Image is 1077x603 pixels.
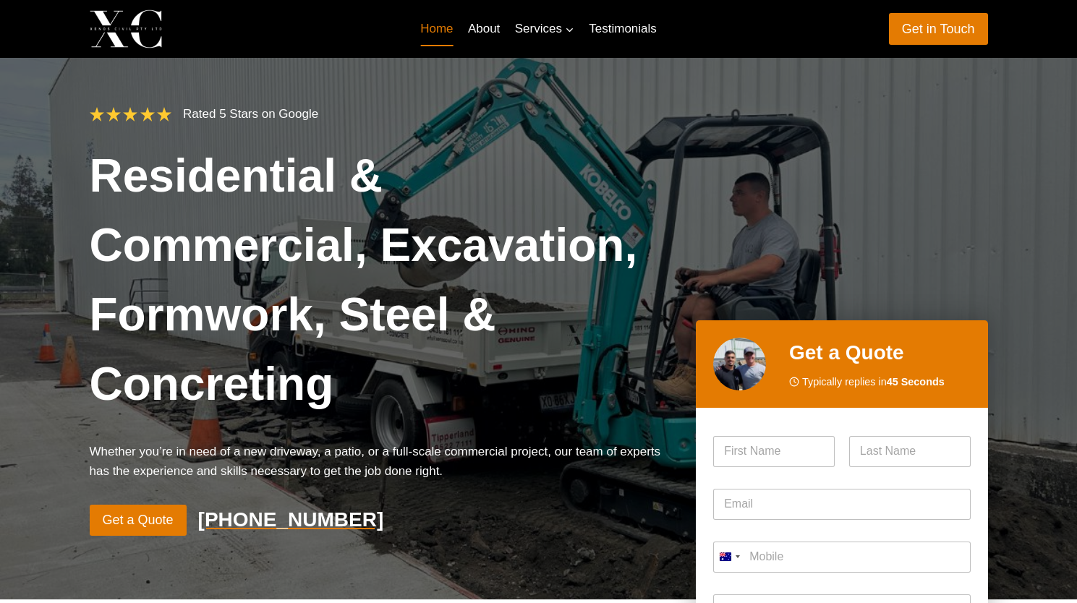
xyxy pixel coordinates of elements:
[849,436,971,467] input: Last Name
[198,505,384,535] a: [PHONE_NUMBER]
[90,505,187,536] a: Get a Quote
[508,12,582,46] a: Services
[413,12,461,46] a: Home
[713,436,835,467] input: First Name
[887,376,945,388] strong: 45 Seconds
[802,374,945,390] span: Typically replies in
[789,338,971,368] h2: Get a Quote
[713,542,970,573] input: Mobile
[582,12,664,46] a: Testimonials
[90,442,673,481] p: Whether you’re in need of a new driveway, a patio, or a full-scale commercial project, our team o...
[713,542,745,573] button: Selected country
[90,141,673,419] h1: Residential & Commercial, Excavation, Formwork, Steel & Concreting
[183,104,318,124] p: Rated 5 Stars on Google
[103,510,174,531] span: Get a Quote
[90,9,162,48] img: Xenos Civil
[90,9,276,48] a: Xenos Civil
[413,12,664,46] nav: Primary Navigation
[461,12,508,46] a: About
[713,489,970,520] input: Email
[515,19,574,38] span: Services
[174,17,276,40] p: Xenos Civil
[889,13,988,44] a: Get in Touch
